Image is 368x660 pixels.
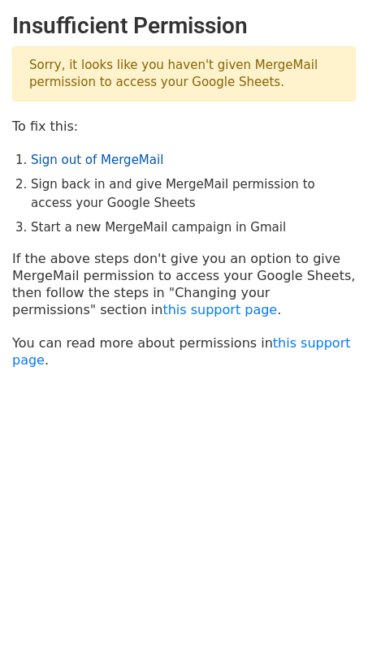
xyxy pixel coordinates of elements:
li: Start a new MergeMail campaign in Gmail [31,218,356,237]
p: If the above steps don't give you an option to give MergeMail permission to access your Google Sh... [12,250,356,318]
p: Sorry, it looks like you haven't given MergeMail permission to access your Google Sheets. [12,46,356,101]
iframe: Chat Widget [287,582,368,660]
li: Sign back in and give MergeMail permission to access your Google Sheets [31,175,356,212]
p: To fix this: [12,118,356,135]
h2: Insufficient Permission [12,12,356,40]
p: You can read more about permissions in . [12,334,356,369]
a: Sign out of MergeMail [31,153,163,167]
a: this support page [12,335,351,368]
a: this support page [162,302,277,317]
